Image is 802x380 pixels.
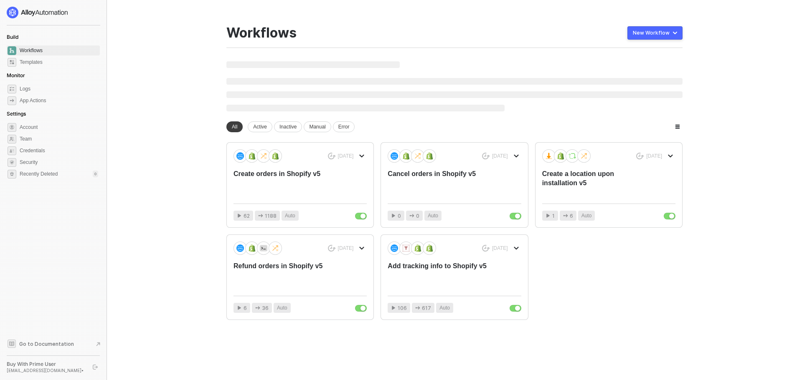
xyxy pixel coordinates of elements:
[244,212,250,220] span: 62
[20,171,58,178] span: Recently Deleted
[338,153,354,160] div: [DATE]
[439,304,450,312] span: Auto
[8,96,16,105] span: icon-app-actions
[226,121,243,132] div: All
[426,244,433,252] img: icon
[236,152,244,160] img: icon
[248,121,272,132] div: Active
[93,365,98,370] span: logout
[545,152,553,160] img: icon
[260,152,267,160] img: icon
[265,212,277,220] span: 1188
[563,213,568,218] span: icon-app-actions
[426,152,433,160] img: icon
[633,30,670,36] div: New Workflow
[557,152,564,160] img: icon
[514,154,519,159] span: icon-arrow-down
[8,58,16,67] span: marketplace
[414,244,421,252] img: icon
[8,46,16,55] span: dashboard
[388,169,494,197] div: Cancel orders in Shopify v5
[272,244,279,252] img: icon
[388,262,494,289] div: Add tracking info to Shopify v5
[402,152,410,160] img: icon
[580,152,588,160] img: icon
[333,121,355,132] div: Error
[8,123,16,132] span: settings
[20,157,98,167] span: Security
[248,152,256,160] img: icon
[627,26,683,40] button: New Workflow
[8,85,16,93] span: icon-logs
[20,57,98,67] span: Templates
[668,154,673,159] span: icon-arrow-down
[570,212,573,220] span: 6
[415,305,420,310] span: icon-app-actions
[8,340,16,348] span: documentation
[409,213,414,218] span: icon-app-actions
[20,97,46,104] div: App Actions
[492,245,508,252] div: [DATE]
[20,146,98,156] span: Credentials
[482,153,490,160] span: icon-success-page
[492,153,508,160] div: [DATE]
[8,170,16,179] span: settings
[93,171,98,177] div: 0
[233,262,340,289] div: Refund orders in Shopify v5
[236,244,244,252] img: icon
[7,367,85,373] div: [EMAIL_ADDRESS][DOMAIN_NAME] •
[398,212,401,220] span: 0
[233,169,340,197] div: Create orders in Shopify v5
[514,246,519,251] span: icon-arrow-down
[398,304,407,312] span: 106
[260,244,267,252] img: icon
[569,152,576,160] img: icon
[277,304,287,312] span: Auto
[328,153,336,160] span: icon-success-page
[20,84,98,94] span: Logs
[646,153,662,160] div: [DATE]
[255,305,260,310] span: icon-app-actions
[328,245,336,252] span: icon-success-page
[258,213,263,218] span: icon-app-actions
[8,146,16,155] span: credentials
[7,111,26,117] span: Settings
[274,121,302,132] div: Inactive
[552,212,555,220] span: 1
[391,152,398,160] img: icon
[636,153,644,160] span: icon-success-page
[359,246,364,251] span: icon-arrow-down
[226,25,297,41] div: Workflows
[428,212,438,220] span: Auto
[422,304,431,312] span: 617
[7,7,100,18] a: logo
[272,152,279,160] img: icon
[402,244,410,252] img: icon
[262,304,269,312] span: 36
[338,245,354,252] div: [DATE]
[304,121,331,132] div: Manual
[20,122,98,132] span: Account
[7,34,18,40] span: Build
[285,212,295,220] span: Auto
[7,339,100,349] a: Knowledge Base
[7,72,25,78] span: Monitor
[244,304,247,312] span: 6
[94,340,102,348] span: document-arrow
[359,154,364,159] span: icon-arrow-down
[19,340,74,347] span: Go to Documentation
[7,7,69,18] img: logo
[20,134,98,144] span: Team
[8,135,16,143] span: team
[416,212,419,220] span: 0
[414,152,421,160] img: icon
[542,169,649,197] div: Create a location upon installation v5
[391,244,398,252] img: icon
[581,212,592,220] span: Auto
[482,245,490,252] span: icon-success-page
[20,45,98,55] span: Workflows
[7,361,85,367] div: Buy With Prime User
[8,158,16,167] span: security
[248,244,256,252] img: icon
